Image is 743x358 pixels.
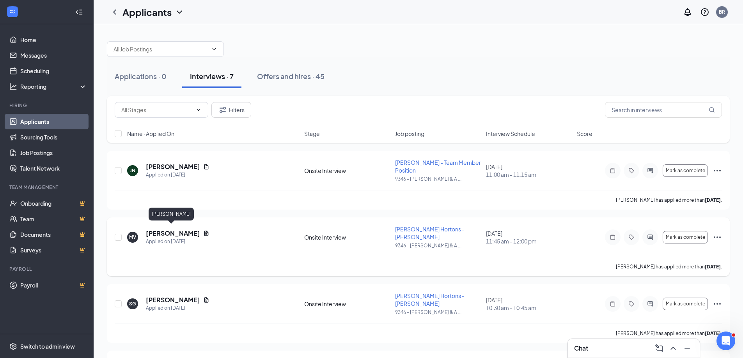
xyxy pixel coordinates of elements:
input: Search in interviews [605,102,722,118]
span: 10:30 am - 10:45 am [486,304,572,312]
h1: Applicants [122,5,172,19]
span: Stage [304,130,320,138]
span: Mark as complete [666,168,705,173]
svg: Note [608,234,617,240]
div: JN [130,167,135,174]
svg: Note [608,168,617,174]
span: Mark as complete [666,301,705,307]
span: 11:00 am - 11:15 am [486,171,572,178]
p: 9346 - [PERSON_NAME] & A ... [395,309,481,316]
a: DocumentsCrown [20,227,87,242]
svg: Document [203,230,209,236]
div: MV [129,234,136,240]
svg: Ellipses [713,166,722,175]
svg: Collapse [75,8,83,16]
button: Mark as complete [663,298,708,310]
svg: ActiveChat [645,301,655,307]
svg: ActiveChat [645,168,655,174]
iframe: Intercom live chat [716,332,735,350]
a: Sourcing Tools [20,129,87,145]
a: Home [20,32,87,48]
div: SG [129,300,136,307]
svg: Tag [627,234,636,240]
p: 9346 - [PERSON_NAME] & A ... [395,176,481,182]
svg: Ellipses [713,233,722,242]
button: Filter Filters [211,102,251,118]
svg: Filter [218,105,227,115]
span: [PERSON_NAME] Hortons - [PERSON_NAME] [395,292,465,307]
svg: Notifications [683,7,692,17]
a: OnboardingCrown [20,196,87,211]
div: Payroll [9,266,85,272]
a: Messages [20,48,87,63]
div: Offers and hires · 45 [257,71,325,81]
svg: ChevronDown [211,46,217,52]
svg: ActiveChat [645,234,655,240]
button: ChevronUp [667,342,679,354]
div: BR [719,9,725,15]
span: Score [577,130,592,138]
svg: ChevronLeft [110,7,119,17]
h3: Chat [574,344,588,353]
h5: [PERSON_NAME] [146,296,200,304]
p: [PERSON_NAME] has applied more than . [616,330,722,337]
span: Interview Schedule [486,130,535,138]
span: Mark as complete [666,235,705,240]
button: Minimize [681,342,693,354]
div: Applied on [DATE] [146,238,209,245]
svg: Ellipses [713,299,722,309]
div: Onsite Interview [304,233,390,241]
span: [PERSON_NAME] - Team Member Position [395,159,481,174]
svg: Settings [9,342,17,350]
svg: Document [203,297,209,303]
svg: ChevronDown [175,7,184,17]
svg: MagnifyingGlass [709,107,715,113]
div: Onsite Interview [304,167,390,175]
div: Interviews · 7 [190,71,234,81]
b: [DATE] [705,264,721,270]
div: Applications · 0 [115,71,167,81]
svg: Minimize [683,344,692,353]
button: Mark as complete [663,164,708,177]
div: [PERSON_NAME] [149,208,194,220]
span: [PERSON_NAME] Hortons - [PERSON_NAME] [395,226,465,240]
p: [PERSON_NAME] has applied more than . [616,197,722,203]
div: [DATE] [486,163,572,178]
a: Talent Network [20,160,87,176]
svg: ComposeMessage [654,344,664,353]
p: 9346 - [PERSON_NAME] & A ... [395,242,481,249]
a: Scheduling [20,63,87,79]
b: [DATE] [705,197,721,203]
button: ComposeMessage [653,342,665,354]
svg: ChevronDown [195,107,202,113]
div: Switch to admin view [20,342,75,350]
svg: WorkstreamLogo [9,8,16,16]
h5: [PERSON_NAME] [146,162,200,171]
svg: Tag [627,168,636,174]
input: All Stages [121,106,192,114]
a: SurveysCrown [20,242,87,258]
a: PayrollCrown [20,277,87,293]
svg: Document [203,164,209,170]
h5: [PERSON_NAME] [146,229,200,238]
svg: Note [608,301,617,307]
a: Applicants [20,114,87,129]
svg: ChevronUp [669,344,678,353]
div: Hiring [9,102,85,109]
div: Team Management [9,184,85,190]
a: TeamCrown [20,211,87,227]
span: 11:45 am - 12:00 pm [486,237,572,245]
span: Job posting [395,130,424,138]
a: Job Postings [20,145,87,160]
input: All Job Postings [113,45,208,53]
svg: QuestionInfo [700,7,709,17]
div: Onsite Interview [304,300,390,308]
svg: Analysis [9,83,17,90]
p: [PERSON_NAME] has applied more than . [616,263,722,270]
div: Reporting [20,83,87,90]
b: [DATE] [705,330,721,336]
div: Applied on [DATE] [146,171,209,179]
svg: Tag [627,301,636,307]
button: Mark as complete [663,231,708,243]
